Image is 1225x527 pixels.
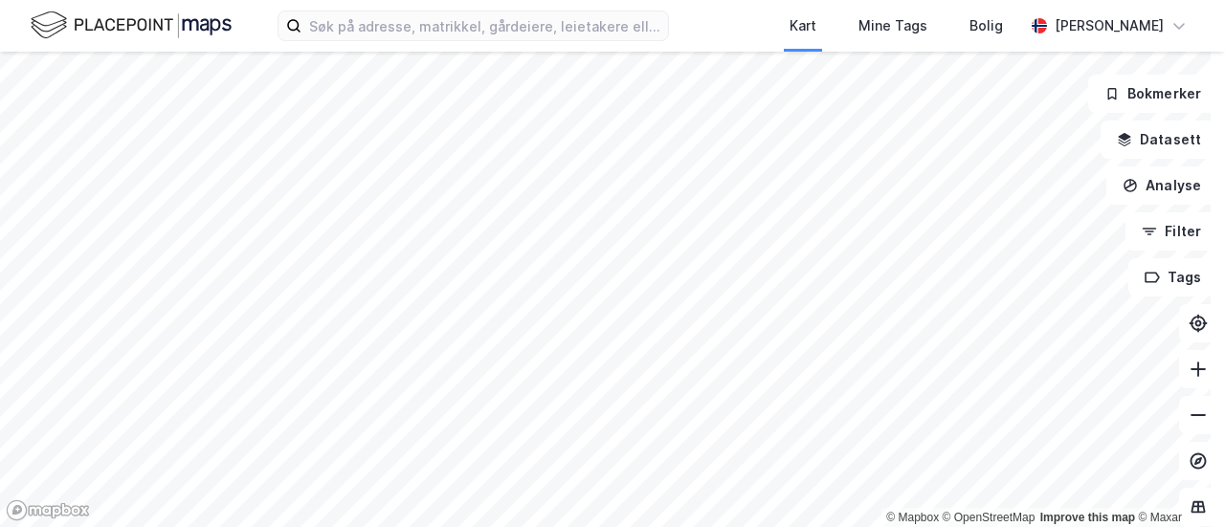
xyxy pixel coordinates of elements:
[1106,166,1217,205] button: Analyse
[1129,435,1225,527] iframe: Chat Widget
[1088,75,1217,113] button: Bokmerker
[943,511,1036,524] a: OpenStreetMap
[1040,511,1135,524] a: Improve this map
[31,9,232,42] img: logo.f888ab2527a4732fd821a326f86c7f29.svg
[1129,435,1225,527] div: Kontrollprogram for chat
[1055,14,1164,37] div: [PERSON_NAME]
[969,14,1003,37] div: Bolig
[886,511,939,524] a: Mapbox
[790,14,816,37] div: Kart
[1101,121,1217,159] button: Datasett
[1128,258,1217,296] button: Tags
[858,14,927,37] div: Mine Tags
[1125,212,1217,251] button: Filter
[301,11,668,40] input: Søk på adresse, matrikkel, gårdeiere, leietakere eller personer
[6,499,90,521] a: Mapbox homepage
